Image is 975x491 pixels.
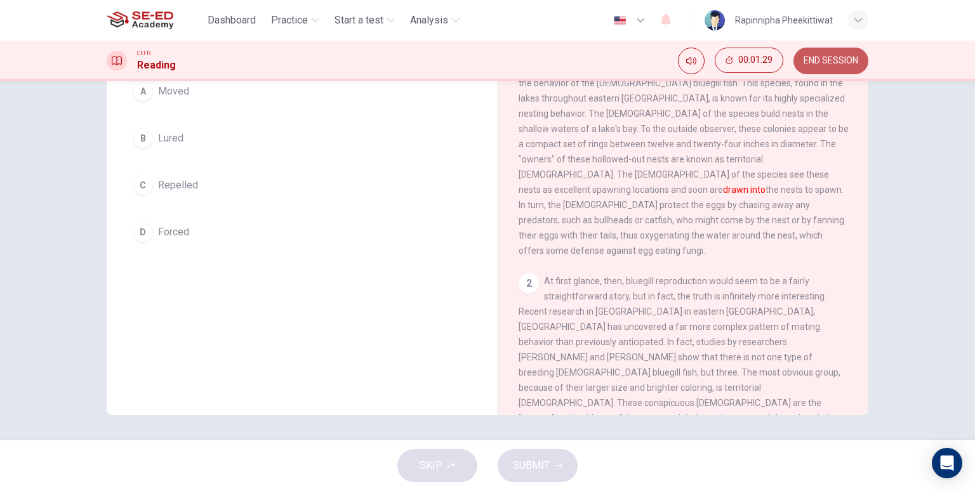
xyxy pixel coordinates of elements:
[133,81,153,101] div: A
[133,222,153,242] div: D
[519,273,539,294] div: 2
[405,9,465,32] button: Analysis
[738,55,773,65] span: 00:01:29
[271,13,308,28] span: Practice
[137,58,176,73] h1: Reading
[127,75,477,107] button: AMoved
[678,48,705,74] div: Mute
[107,8,202,33] a: SE-ED Academy logo
[158,178,198,193] span: Repelled
[715,48,783,73] button: 00:01:29
[329,9,400,32] button: Start a test
[133,175,153,195] div: C
[735,13,833,28] div: Rapinnipha Pheekittiwat
[932,448,962,478] div: Open Intercom Messenger
[804,56,858,66] span: END SESSION
[208,13,256,28] span: Dashboard
[519,276,849,484] span: At first glance, then, bluegill reproduction would seem to be a fairly straightforward story, but...
[133,128,153,148] div: B
[519,32,849,256] span: For a number of years, scientists have been making remarkable discoveries of differences in matin...
[202,9,261,32] button: Dashboard
[158,225,189,240] span: Forced
[335,13,383,28] span: Start a test
[266,9,324,32] button: Practice
[723,185,766,195] font: drawn into
[137,49,150,58] span: CEFR
[107,8,173,33] img: SE-ED Academy logo
[158,84,189,99] span: Moved
[127,169,477,201] button: CRepelled
[127,216,477,248] button: DForced
[705,10,725,30] img: Profile picture
[612,16,628,25] img: en
[793,48,868,74] button: END SESSION
[158,131,183,146] span: Lured
[127,122,477,154] button: BLured
[410,13,448,28] span: Analysis
[715,48,783,74] div: Hide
